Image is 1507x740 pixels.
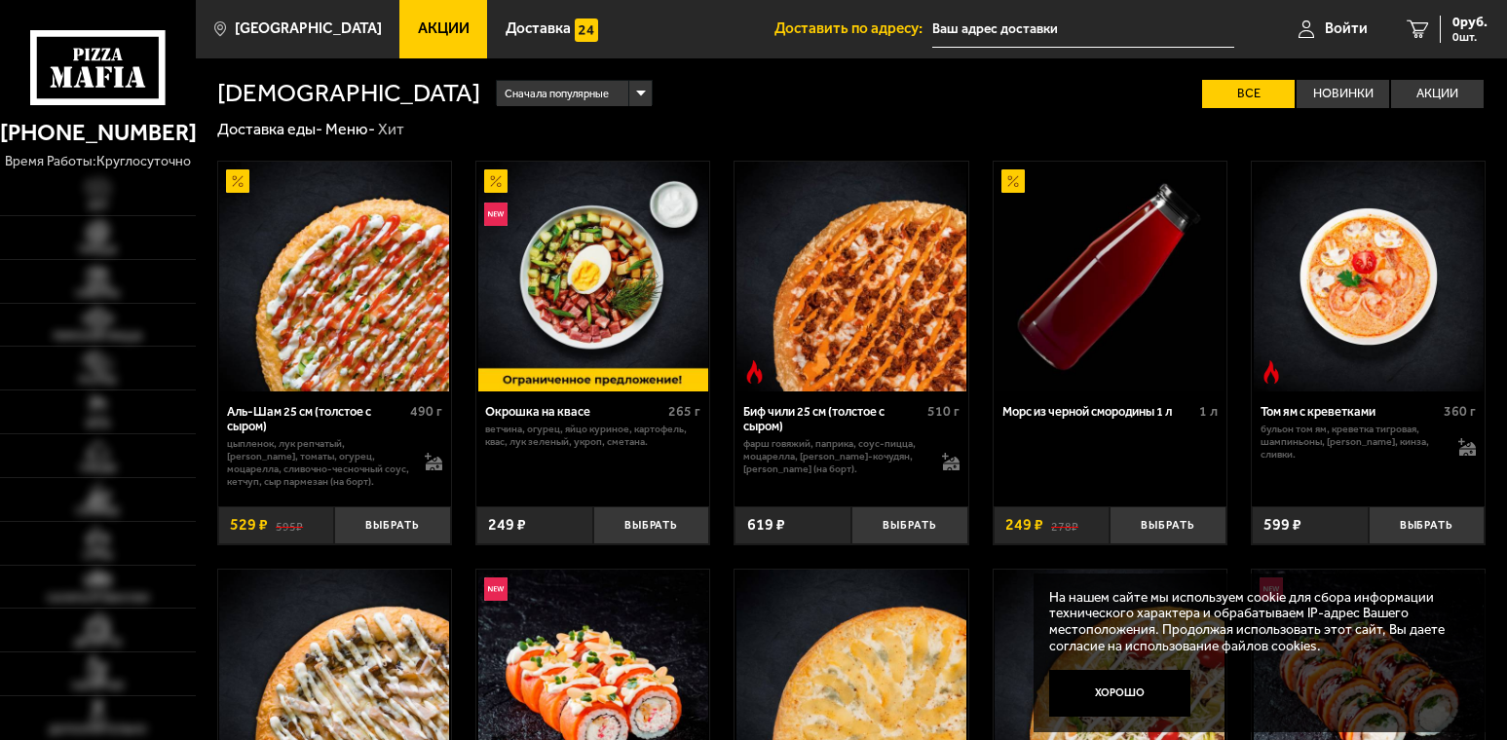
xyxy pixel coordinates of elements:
[1049,590,1458,655] p: На нашем сайте мы используем cookie для сбора информации технического характера и обрабатываем IP...
[1001,169,1025,193] img: Акционный
[334,506,451,544] button: Выбрать
[851,506,968,544] button: Выбрать
[476,162,709,391] a: АкционныйНовинкаОкрошка на квасе
[743,404,922,434] div: Биф чили 25 см (толстое с сыром)
[1261,424,1443,462] p: бульон том ям, креветка тигровая, шампиньоны, [PERSON_NAME], кинза, сливки.
[1263,517,1301,533] span: 599 ₽
[1051,517,1078,533] s: 278 ₽
[227,438,409,489] p: цыпленок, лук репчатый, [PERSON_NAME], томаты, огурец, моцарелла, сливочно-чесночный соус, кетчуп...
[1444,403,1476,420] span: 360 г
[235,21,382,36] span: [GEOGRAPHIC_DATA]
[1252,162,1485,391] a: Острое блюдоТом ям с креветками
[378,120,404,140] div: Хит
[1297,80,1389,108] label: Новинки
[410,403,442,420] span: 490 г
[575,18,598,42] img: 15daf4d41897b9f0e9f617042186c801.svg
[485,424,700,449] p: ветчина, огурец, яйцо куриное, картофель, квас, лук зеленый, укроп, сметана.
[1391,80,1484,108] label: Акции
[668,403,700,420] span: 265 г
[743,438,925,476] p: фарш говяжий, паприка, соус-пицца, моцарелла, [PERSON_NAME]-кочудян, [PERSON_NAME] (на борт).
[747,517,785,533] span: 619 ₽
[1199,403,1218,420] span: 1 л
[484,203,508,226] img: Новинка
[994,162,1226,391] a: АкционныйМорс из черной смородины 1 л
[478,162,708,391] img: Окрошка на квасе
[488,517,526,533] span: 249 ₽
[736,162,966,391] img: Биф чили 25 см (толстое с сыром)
[1369,506,1486,544] button: Выбрать
[1002,404,1194,419] div: Морс из черной смородины 1 л
[505,79,609,109] span: Сначала популярные
[1202,80,1295,108] label: Все
[1261,404,1439,419] div: Том ям с креветками
[219,162,449,391] img: Аль-Шам 25 см (толстое с сыром)
[218,162,451,391] a: АкционныйАль-Шам 25 см (толстое с сыром)
[1110,506,1226,544] button: Выбрать
[932,12,1233,48] input: Ваш адрес доставки
[1325,21,1368,36] span: Войти
[484,169,508,193] img: Акционный
[774,21,932,36] span: Доставить по адресу:
[230,517,268,533] span: 529 ₽
[1049,670,1190,717] button: Хорошо
[735,162,967,391] a: Острое блюдоБиф чили 25 см (толстое с сыром)
[1452,31,1488,43] span: 0 шт.
[217,120,322,138] a: Доставка еды-
[927,403,960,420] span: 510 г
[485,404,663,419] div: Окрошка на квасе
[506,21,571,36] span: Доставка
[226,169,249,193] img: Акционный
[1260,360,1283,384] img: Острое блюдо
[227,404,405,434] div: Аль-Шам 25 см (толстое с сыром)
[995,162,1224,391] img: Морс из черной смородины 1 л
[1452,16,1488,29] span: 0 руб.
[1005,517,1043,533] span: 249 ₽
[593,506,710,544] button: Выбрать
[1254,162,1484,391] img: Том ям с креветками
[217,81,480,106] h1: [DEMOGRAPHIC_DATA]
[325,120,375,138] a: Меню-
[484,577,508,601] img: Новинка
[742,360,766,384] img: Острое блюдо
[276,517,303,533] s: 595 ₽
[418,21,470,36] span: Акции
